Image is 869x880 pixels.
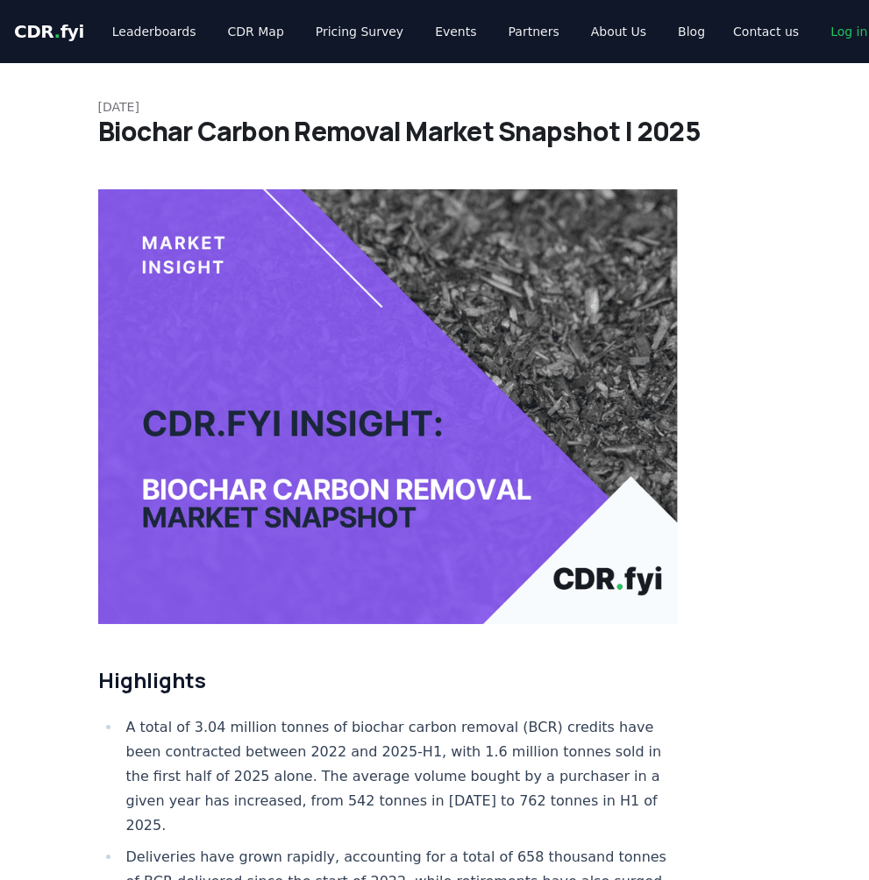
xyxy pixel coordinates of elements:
a: Leaderboards [98,16,210,47]
span: CDR fyi [14,21,84,42]
nav: Main [98,16,719,47]
a: Events [421,16,490,47]
a: Contact us [719,16,813,47]
img: blog post image [98,189,679,624]
a: Pricing Survey [302,16,417,47]
a: Partners [495,16,573,47]
li: A total of 3.04 million tonnes of biochar carbon removal (BCR) credits have been contracted betwe... [121,715,679,838]
p: [DATE] [98,98,772,116]
a: CDR.fyi [14,19,84,44]
a: Blog [664,16,719,47]
span: . [54,21,61,42]
h2: Highlights [98,666,679,694]
a: About Us [577,16,660,47]
h1: Biochar Carbon Removal Market Snapshot | 2025 [98,116,772,147]
a: CDR Map [214,16,298,47]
